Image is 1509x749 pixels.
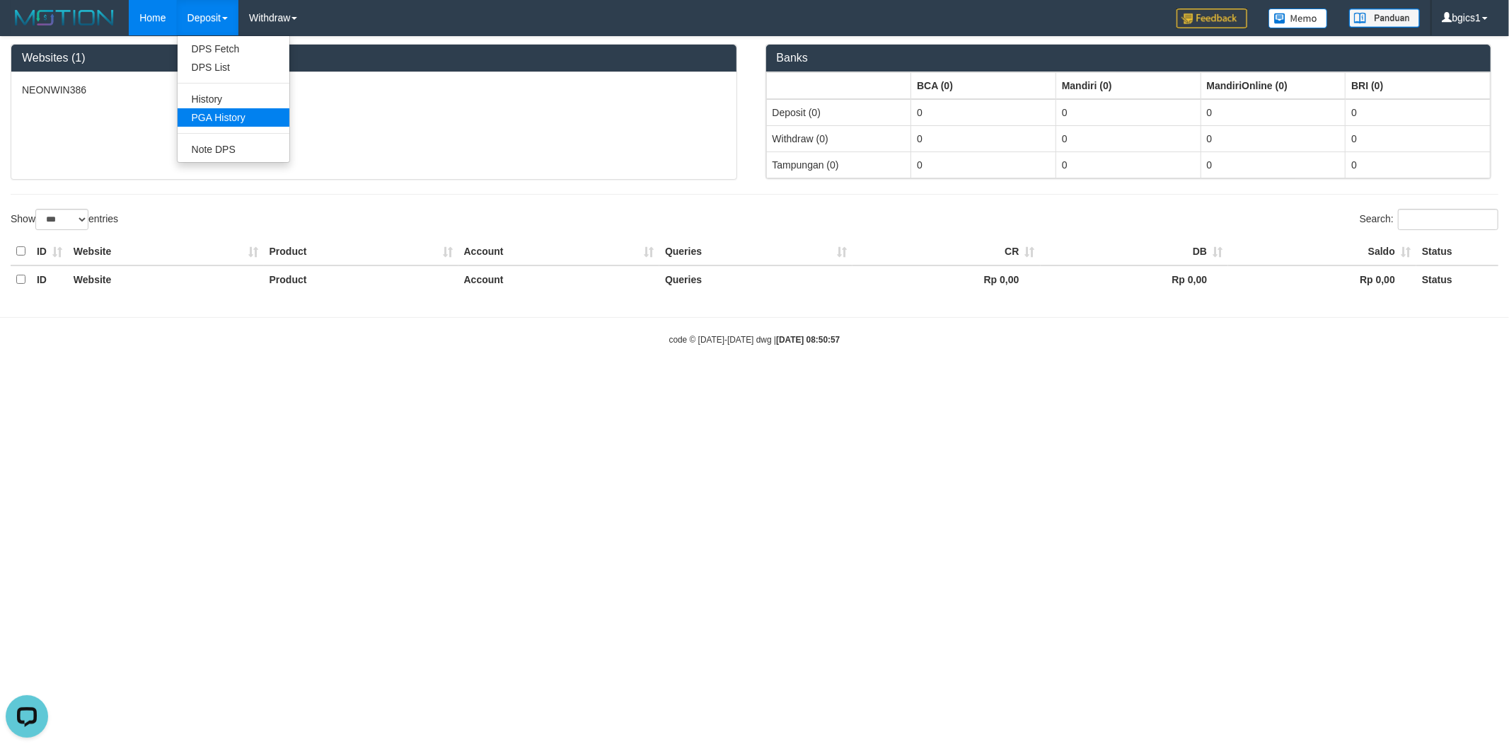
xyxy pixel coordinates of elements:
[1201,72,1346,99] th: Group: activate to sort column ascending
[1201,99,1346,126] td: 0
[1201,151,1346,178] td: 0
[1056,72,1201,99] th: Group: activate to sort column ascending
[22,52,726,64] h3: Websites (1)
[911,125,1056,151] td: 0
[766,151,911,178] td: Tampungan (0)
[852,238,1041,265] th: CR
[35,209,88,230] select: Showentries
[1346,125,1491,151] td: 0
[1228,265,1416,293] th: Rp 0,00
[1176,8,1247,28] img: Feedback.jpg
[1398,209,1498,230] input: Search:
[6,6,48,48] button: Open LiveChat chat widget
[1346,151,1491,178] td: 0
[11,7,118,28] img: MOTION_logo.png
[1268,8,1328,28] img: Button%20Memo.svg
[264,238,458,265] th: Product
[68,238,264,265] th: Website
[1056,151,1201,178] td: 0
[178,58,289,76] a: DPS List
[1346,99,1491,126] td: 0
[1056,99,1201,126] td: 0
[178,40,289,58] a: DPS Fetch
[178,140,289,159] a: Note DPS
[1416,238,1498,265] th: Status
[1201,125,1346,151] td: 0
[776,335,840,345] strong: [DATE] 08:50:57
[1041,265,1229,293] th: Rp 0,00
[68,265,264,293] th: Website
[911,151,1056,178] td: 0
[1346,72,1491,99] th: Group: activate to sort column ascending
[766,72,911,99] th: Group: activate to sort column ascending
[777,52,1481,64] h3: Banks
[1041,238,1229,265] th: DB
[1360,209,1498,230] label: Search:
[911,99,1056,126] td: 0
[911,72,1056,99] th: Group: activate to sort column ascending
[178,108,289,127] a: PGA History
[31,238,68,265] th: ID
[659,265,852,293] th: Queries
[1228,238,1416,265] th: Saldo
[1416,265,1498,293] th: Status
[766,125,911,151] td: Withdraw (0)
[264,265,458,293] th: Product
[458,265,659,293] th: Account
[659,238,852,265] th: Queries
[1349,8,1420,28] img: panduan.png
[11,209,118,230] label: Show entries
[852,265,1041,293] th: Rp 0,00
[31,265,68,293] th: ID
[22,83,726,97] p: NEONWIN386
[1056,125,1201,151] td: 0
[178,90,289,108] a: History
[766,99,911,126] td: Deposit (0)
[669,335,840,345] small: code © [DATE]-[DATE] dwg |
[458,238,659,265] th: Account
